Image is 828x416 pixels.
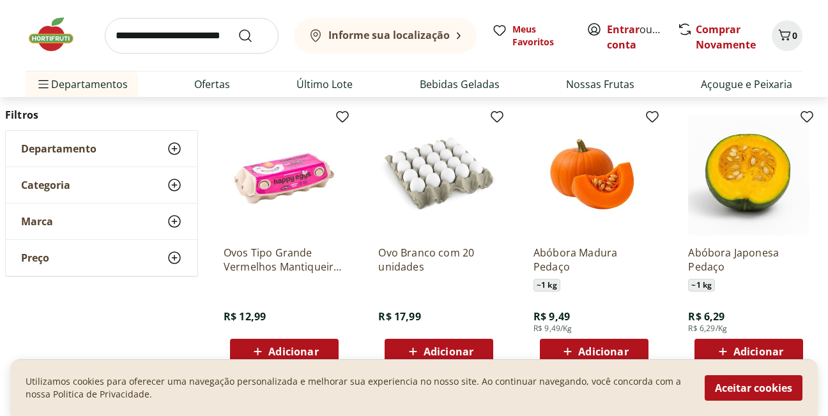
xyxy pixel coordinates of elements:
[378,246,500,274] a: Ovo Branco com 20 unidades
[378,309,420,323] span: R$ 17,99
[533,309,570,323] span: R$ 9,49
[6,167,197,203] button: Categoria
[512,23,571,48] span: Meus Favoritos
[21,179,70,191] span: Categoria
[792,29,797,41] span: 0
[533,279,560,292] span: ~ 1 kg
[238,28,268,43] button: Submit Search
[533,114,655,235] img: Abóbora Madura Pedaço
[21,142,96,155] span: Departamento
[688,246,809,274] a: Abóbora Japonesa Pedaço
[533,246,655,274] a: Abóbora Madura Pedaço
[701,77,792,92] a: Açougue e Peixaria
[5,102,198,128] h2: Filtros
[6,204,197,239] button: Marca
[224,309,266,323] span: R$ 12,99
[296,77,353,92] a: Último Lote
[694,339,803,364] button: Adicionar
[6,131,197,167] button: Departamento
[492,23,571,48] a: Meus Favoritos
[424,346,473,357] span: Adicionar
[607,22,677,52] a: Criar conta
[733,346,783,357] span: Adicionar
[224,114,345,235] img: Ovos Tipo Grande Vermelhos Mantiqueira Happy Eggs 10 Unidades
[540,339,648,364] button: Adicionar
[688,309,724,323] span: R$ 6,29
[688,279,715,292] span: ~ 1 kg
[420,77,500,92] a: Bebidas Geladas
[696,22,756,52] a: Comprar Novamente
[224,246,345,274] a: Ovos Tipo Grande Vermelhos Mantiqueira Happy Eggs 10 Unidades
[26,375,689,401] p: Utilizamos cookies para oferecer uma navegação personalizada e melhorar sua experiencia no nosso ...
[688,114,809,235] img: Abóbora Japonesa Pedaço
[194,77,230,92] a: Ofertas
[105,18,279,54] input: search
[328,28,450,42] b: Informe sua localização
[607,22,664,52] span: ou
[607,22,640,36] a: Entrar
[688,323,727,334] span: R$ 6,29/Kg
[533,323,572,334] span: R$ 9,49/Kg
[36,69,128,100] span: Departamentos
[294,18,477,54] button: Informe sua localização
[21,215,53,228] span: Marca
[21,251,49,264] span: Preço
[772,20,802,51] button: Carrinho
[378,114,500,235] img: Ovo Branco com 20 unidades
[230,339,339,364] button: Adicionar
[26,15,89,54] img: Hortifruti
[578,346,628,357] span: Adicionar
[705,375,802,401] button: Aceitar cookies
[566,77,634,92] a: Nossas Frutas
[6,240,197,276] button: Preço
[268,346,318,357] span: Adicionar
[36,69,51,100] button: Menu
[385,339,493,364] button: Adicionar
